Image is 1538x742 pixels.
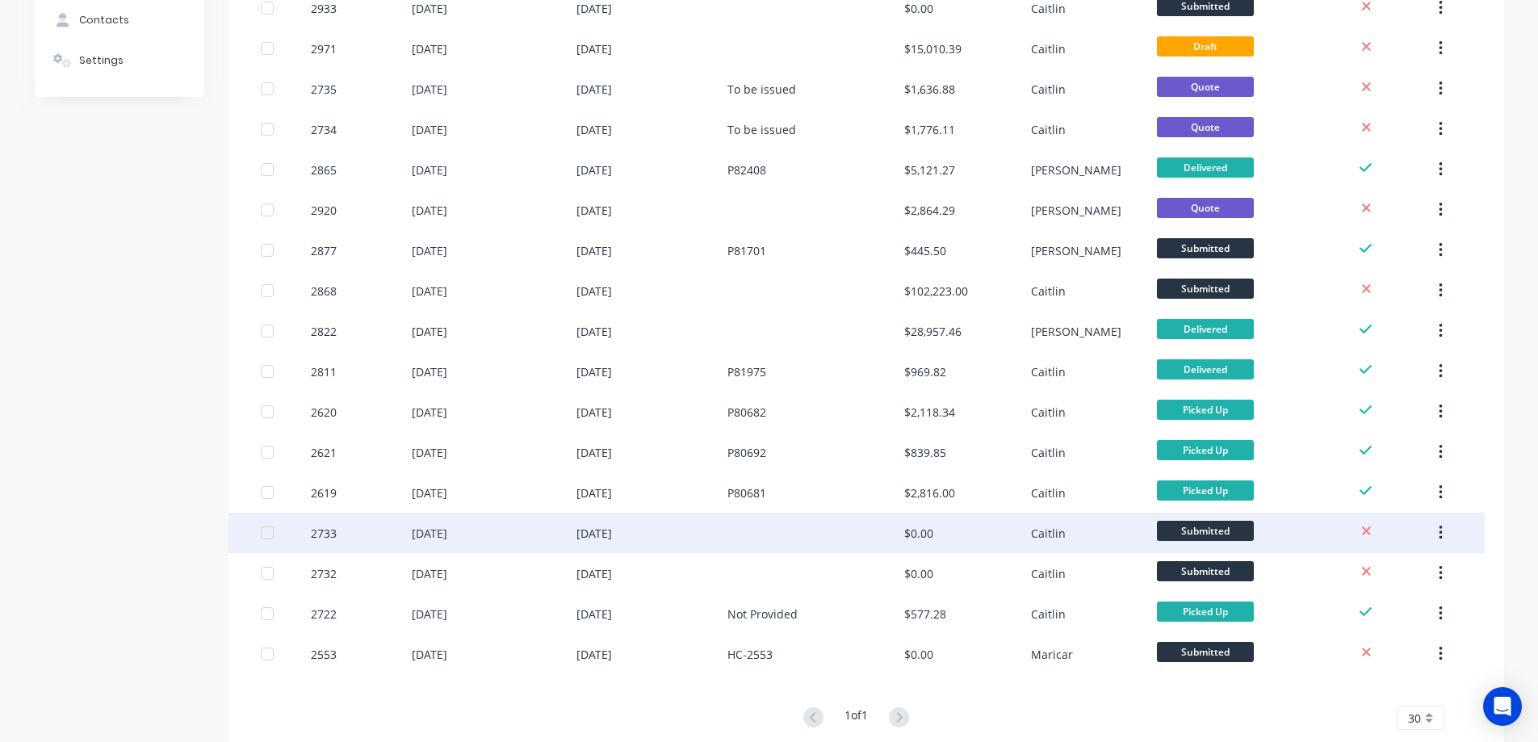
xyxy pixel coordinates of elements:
[1157,480,1254,501] span: Picked Up
[904,242,946,259] div: $445.50
[311,363,337,380] div: 2811
[412,202,447,219] div: [DATE]
[1031,323,1121,340] div: [PERSON_NAME]
[904,40,962,57] div: $15,010.39
[904,202,955,219] div: $2,864.29
[1031,363,1066,380] div: Caitlin
[576,121,612,138] div: [DATE]
[412,484,447,501] div: [DATE]
[1031,121,1066,138] div: Caitlin
[311,484,337,501] div: 2619
[412,323,447,340] div: [DATE]
[576,202,612,219] div: [DATE]
[1157,319,1254,339] span: Delivered
[1157,521,1254,541] span: Submitted
[727,404,766,421] div: P80682
[1031,525,1066,542] div: Caitlin
[1031,606,1066,623] div: Caitlin
[576,40,612,57] div: [DATE]
[1157,198,1254,218] span: Quote
[576,444,612,461] div: [DATE]
[904,363,946,380] div: $969.82
[1157,359,1254,379] span: Delivered
[311,606,337,623] div: 2722
[311,161,337,178] div: 2865
[844,706,868,730] div: 1 of 1
[311,40,337,57] div: 2971
[311,323,337,340] div: 2822
[311,404,337,421] div: 2620
[576,363,612,380] div: [DATE]
[412,283,447,300] div: [DATE]
[576,283,612,300] div: [DATE]
[412,40,447,57] div: [DATE]
[1031,242,1121,259] div: [PERSON_NAME]
[412,161,447,178] div: [DATE]
[311,121,337,138] div: 2734
[1031,484,1066,501] div: Caitlin
[576,484,612,501] div: [DATE]
[1157,279,1254,299] span: Submitted
[904,81,955,98] div: $1,636.88
[576,242,612,259] div: [DATE]
[576,161,612,178] div: [DATE]
[904,283,968,300] div: $102,223.00
[727,121,796,138] div: To be issued
[311,242,337,259] div: 2877
[35,40,204,81] button: Settings
[311,646,337,663] div: 2553
[1031,404,1066,421] div: Caitlin
[904,646,933,663] div: $0.00
[412,606,447,623] div: [DATE]
[904,525,933,542] div: $0.00
[311,202,337,219] div: 2920
[1031,646,1073,663] div: Maricar
[1157,561,1254,581] span: Submitted
[576,404,612,421] div: [DATE]
[1483,687,1522,726] div: Open Intercom Messenger
[412,404,447,421] div: [DATE]
[904,323,962,340] div: $28,957.46
[1157,77,1254,97] span: Quote
[412,81,447,98] div: [DATE]
[576,323,612,340] div: [DATE]
[1031,161,1121,178] div: [PERSON_NAME]
[904,161,955,178] div: $5,121.27
[576,606,612,623] div: [DATE]
[311,444,337,461] div: 2621
[412,242,447,259] div: [DATE]
[311,525,337,542] div: 2733
[727,646,773,663] div: HC-2553
[311,81,337,98] div: 2735
[1031,444,1066,461] div: Caitlin
[412,565,447,582] div: [DATE]
[1031,202,1121,219] div: [PERSON_NAME]
[1157,117,1254,137] span: Quote
[1157,238,1254,258] span: Submitted
[727,444,766,461] div: P80692
[1031,283,1066,300] div: Caitlin
[412,363,447,380] div: [DATE]
[412,444,447,461] div: [DATE]
[576,646,612,663] div: [DATE]
[904,565,933,582] div: $0.00
[576,81,612,98] div: [DATE]
[727,81,796,98] div: To be issued
[79,53,124,68] div: Settings
[412,646,447,663] div: [DATE]
[727,484,766,501] div: P80681
[1157,440,1254,460] span: Picked Up
[727,242,766,259] div: P81701
[904,404,955,421] div: $2,118.34
[576,565,612,582] div: [DATE]
[1031,40,1066,57] div: Caitlin
[1157,602,1254,622] span: Picked Up
[1157,157,1254,178] span: Delivered
[1157,36,1254,57] span: Draft
[412,121,447,138] div: [DATE]
[1408,710,1421,727] span: 30
[1157,400,1254,420] span: Picked Up
[727,606,798,623] div: Not Provided
[904,444,946,461] div: $839.85
[1031,81,1066,98] div: Caitlin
